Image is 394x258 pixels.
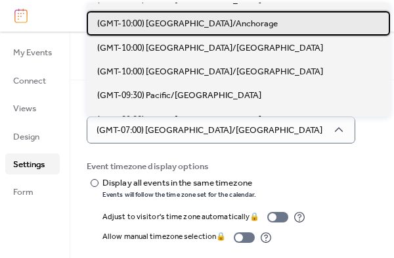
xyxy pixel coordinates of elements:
[5,41,60,63] a: My Events
[83,32,129,78] button: General
[97,41,323,55] span: (GMT-10:00) [GEOGRAPHIC_DATA]/[GEOGRAPHIC_DATA]
[13,74,46,88] span: Connect
[5,97,60,118] a: Views
[97,122,322,139] span: (GMT-07:00) [GEOGRAPHIC_DATA]/[GEOGRAPHIC_DATA]
[13,186,33,199] span: Form
[13,158,45,171] span: Settings
[87,160,375,173] div: Event timezone display options
[5,153,60,174] a: Settings
[13,46,52,59] span: My Events
[13,130,39,143] span: Design
[5,70,60,91] a: Connect
[97,89,261,102] span: (GMT-09:30) Pacific/[GEOGRAPHIC_DATA]
[102,176,253,190] div: Display all events in the same timezone
[13,102,36,115] span: Views
[97,113,261,126] span: (GMT-09:00) Pacific/[GEOGRAPHIC_DATA]
[102,191,256,200] div: Events will follow the time zone set for the calendar.
[14,9,28,23] img: logo
[5,181,60,202] a: Form
[97,65,323,78] span: (GMT-10:00) [GEOGRAPHIC_DATA]/[GEOGRAPHIC_DATA]
[97,17,278,30] span: (GMT-10:00) [GEOGRAPHIC_DATA]/Anchorage
[5,126,60,147] a: Design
